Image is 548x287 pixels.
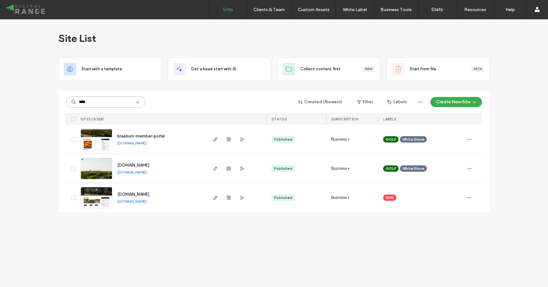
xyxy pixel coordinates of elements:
[431,7,443,12] label: Stats
[271,117,287,121] span: STATUS
[331,195,350,201] span: Business+
[387,57,490,81] div: Start from fileBeta
[331,165,350,172] span: Business+
[471,66,484,72] div: Beta
[274,166,292,171] div: Published
[331,117,358,121] span: SUBSCRIPTION
[58,32,96,45] span: Site List
[382,97,413,107] button: Labels
[300,66,341,72] span: Collect content first
[168,57,271,81] div: Get a head start with AI
[402,137,424,142] span: White Glove
[81,117,104,121] span: SITES (3/328)
[58,57,161,81] div: Start with a template
[15,4,28,10] span: Help
[293,97,348,107] button: Created (Newest)
[274,137,292,142] div: Published
[117,192,149,197] a: [DOMAIN_NAME]
[82,66,122,72] span: Start with a template
[410,66,436,72] span: Start from file
[386,137,396,142] span: GOLF
[253,7,285,12] label: Clients & Team
[351,97,379,107] button: Filter
[386,166,396,171] span: GOLF
[117,170,147,175] a: [DOMAIN_NAME]
[274,195,292,201] div: Published
[383,117,396,121] span: LABELS
[506,7,515,12] label: Help
[117,134,165,138] a: braeburn-member-portal
[386,195,394,201] span: SMB
[430,97,482,107] button: Create New Site
[191,66,236,72] span: Get a head start with AI
[117,163,149,168] a: [DOMAIN_NAME]
[362,66,375,72] div: New
[343,7,367,12] label: White Label
[117,141,147,145] a: [DOMAIN_NAME]
[223,7,233,12] label: Sites
[331,136,350,143] span: Business+
[277,57,380,81] div: Collect content firstNew
[298,7,329,12] label: Custom Assets
[464,7,486,12] label: Resources
[117,199,147,204] a: [DOMAIN_NAME]
[402,166,424,171] span: White Glove
[381,7,412,12] label: Business Tools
